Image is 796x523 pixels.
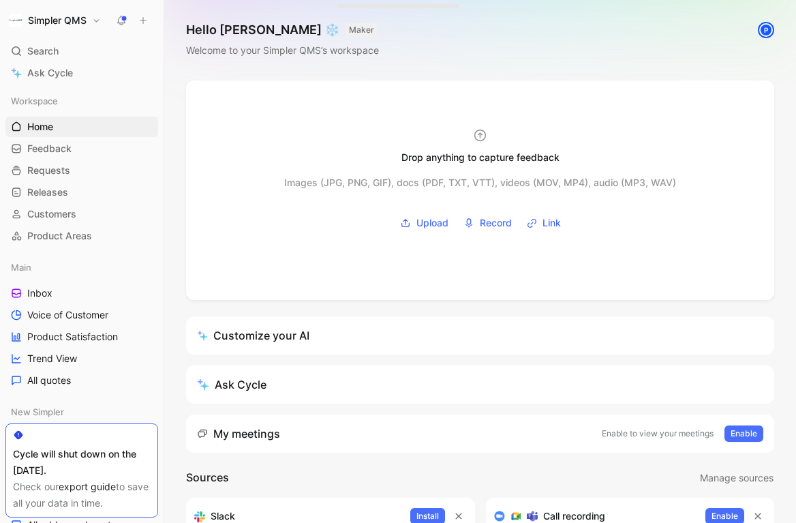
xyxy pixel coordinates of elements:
[27,308,108,322] span: Voice of Customer
[700,470,774,486] span: Manage sources
[11,260,31,274] span: Main
[27,229,92,243] span: Product Areas
[5,370,158,391] a: All quotes
[542,215,561,231] span: Link
[522,213,566,233] button: Link
[27,207,76,221] span: Customers
[5,160,158,181] a: Requests
[5,348,158,369] a: Trend View
[186,316,774,355] a: Customize your AI
[11,405,64,419] span: New Simpler
[699,469,774,487] button: Manage sources
[459,213,517,233] button: Record
[27,120,53,134] span: Home
[197,376,266,393] div: Ask Cycle
[9,14,22,27] img: Simpler QMS
[5,402,158,422] div: New Simpler
[27,164,70,177] span: Requests
[5,327,158,347] a: Product Satisfaction
[27,374,71,387] span: All quotes
[416,215,448,231] span: Upload
[27,352,77,365] span: Trend View
[5,117,158,137] a: Home
[731,427,757,440] span: Enable
[13,479,151,511] div: Check our to save all your data in time.
[416,509,439,523] span: Install
[27,65,73,81] span: Ask Cycle
[11,94,58,108] span: Workspace
[284,175,676,191] div: Images (JPG, PNG, GIF), docs (PDF, TXT, VTT), videos (MOV, MP4), audio (MP3, WAV)
[480,215,512,231] span: Record
[5,138,158,159] a: Feedback
[724,425,763,442] button: Enable
[5,283,158,303] a: Inbox
[5,257,158,391] div: MainInboxVoice of CustomerProduct SatisfactionTrend ViewAll quotes
[186,469,229,487] h2: Sources
[27,185,68,199] span: Releases
[5,182,158,203] a: Releases
[59,481,116,492] a: export guide
[186,42,379,59] div: Welcome to your Simpler QMS’s workspace
[197,425,280,442] div: My meetings
[5,91,158,111] div: Workspace
[711,509,738,523] span: Enable
[186,365,774,404] button: Ask Cycle
[186,22,379,38] h1: Hello [PERSON_NAME] ❄️
[5,226,158,246] a: Product Areas
[5,11,104,30] button: Simpler QMSSimpler QMS
[27,330,118,344] span: Product Satisfaction
[5,41,158,61] div: Search
[5,305,158,325] a: Voice of Customer
[401,149,560,166] div: Drop anything to capture feedback
[27,286,52,300] span: Inbox
[5,257,158,278] div: Main
[27,142,72,155] span: Feedback
[5,204,158,224] a: Customers
[759,23,773,37] div: P
[27,43,59,59] span: Search
[602,427,714,440] p: Enable to view your meetings
[197,327,309,344] div: Customize your AI
[345,23,378,37] button: MAKER
[13,446,151,479] div: Cycle will shut down on the [DATE].
[28,14,87,27] h1: Simpler QMS
[395,213,453,233] button: Upload
[5,63,158,83] a: Ask Cycle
